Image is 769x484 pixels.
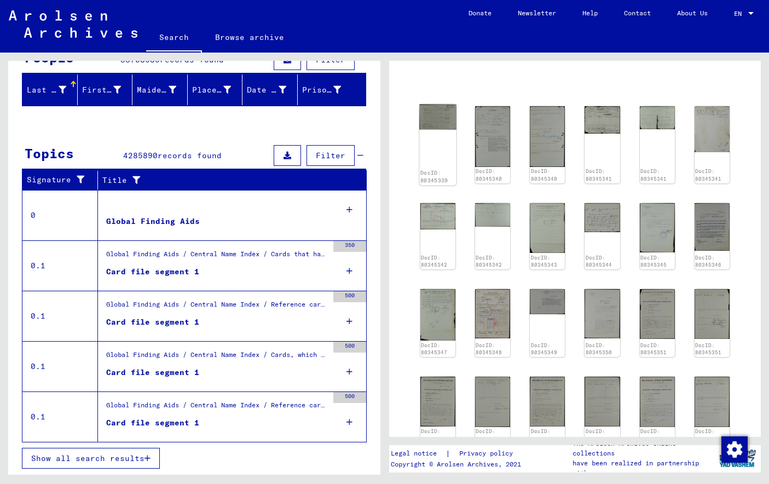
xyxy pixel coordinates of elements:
[573,458,714,478] p: have been realized in partnership with
[316,55,345,65] span: Filter
[123,151,158,160] span: 4285890
[307,145,355,166] button: Filter
[475,203,510,227] img: 002.jpg
[106,400,328,416] div: Global Finding Aids / Central Name Index / Reference cards phonetically ordered, which could not ...
[137,81,190,99] div: Maiden Name
[640,255,667,268] a: DocID: 80345345
[391,448,526,459] div: |
[106,216,200,227] div: Global Finding Aids
[316,151,345,160] span: Filter
[420,203,455,229] img: 001.jpg
[531,428,557,442] a: DocID: 80345353
[475,377,510,427] img: 002.jpg
[120,55,160,65] span: 33708586
[25,143,74,163] div: Topics
[640,342,667,356] a: DocID: 80345351
[530,106,565,167] img: 002.jpg
[721,436,748,463] img: Change consent
[585,106,620,134] img: 001.jpg
[22,341,98,391] td: 0.1
[640,377,675,427] img: 001.jpg
[695,255,721,268] a: DocID: 80345346
[158,151,222,160] span: records found
[333,241,366,252] div: 350
[530,289,565,314] img: 001.jpg
[302,81,355,99] div: Prisoner #
[22,391,98,442] td: 0.1
[333,342,366,353] div: 500
[476,342,502,356] a: DocID: 80345348
[585,203,620,232] img: 001.jpg
[586,255,612,268] a: DocID: 80345344
[22,240,98,291] td: 0.1
[531,255,557,268] a: DocID: 80345343
[9,10,137,38] img: Arolsen_neg.svg
[695,106,730,152] img: 003.jpg
[192,81,245,99] div: Place of Birth
[531,342,557,356] a: DocID: 80345349
[247,84,286,96] div: Date of Birth
[188,74,243,105] mat-header-cell: Place of Birth
[420,377,455,427] img: 001.jpg
[420,170,448,184] a: DocID: 80345339
[106,367,199,378] div: Card file segment 1
[298,74,366,105] mat-header-cell: Prisoner #
[585,377,620,426] img: 002.jpg
[192,84,232,96] div: Place of Birth
[137,84,176,96] div: Maiden Name
[302,84,342,96] div: Prisoner #
[586,168,612,182] a: DocID: 80345341
[586,342,612,356] a: DocID: 80345350
[476,255,502,268] a: DocID: 80345342
[475,106,510,167] img: 001.jpg
[421,255,447,268] a: DocID: 80345342
[391,448,446,459] a: Legal notice
[476,168,502,182] a: DocID: 80345340
[573,439,714,458] p: The Arolsen Archives online collections
[106,266,199,278] div: Card file segment 1
[640,106,675,129] img: 002.jpg
[391,459,526,469] p: Copyright © Arolsen Archives, 2021
[695,168,721,182] a: DocID: 80345341
[421,342,447,356] a: DocID: 80345347
[27,171,100,189] div: Signature
[102,175,345,186] div: Title
[640,428,667,442] a: DocID: 80345354
[695,428,721,442] a: DocID: 80345354
[531,168,557,182] a: DocID: 80345340
[22,291,98,341] td: 0.1
[106,316,199,328] div: Card file segment 1
[585,289,620,338] img: 001.jpg
[476,428,502,442] a: DocID: 80345352
[421,428,447,442] a: DocID: 80345352
[31,453,144,463] span: Show all search results
[695,342,721,356] a: DocID: 80345351
[102,171,356,189] div: Title
[22,74,78,105] mat-header-cell: Last Name
[202,24,297,50] a: Browse archive
[333,291,366,302] div: 500
[146,24,202,53] a: Search
[734,10,746,18] span: EN
[475,289,510,338] img: 001.jpg
[106,249,328,264] div: Global Finding Aids / Central Name Index / Cards that have been scanned during first sequential m...
[640,203,675,252] img: 001.jpg
[27,81,80,99] div: Last Name
[695,289,730,338] img: 002.jpg
[530,377,565,426] img: 001.jpg
[695,203,730,251] img: 001.jpg
[695,377,730,427] img: 002.jpg
[450,448,526,459] a: Privacy policy
[717,445,758,472] img: yv_logo.png
[132,74,188,105] mat-header-cell: Maiden Name
[82,81,135,99] div: First Name
[22,448,160,469] button: Show all search results
[82,84,122,96] div: First Name
[160,55,224,65] span: records found
[78,74,133,105] mat-header-cell: First Name
[106,299,328,315] div: Global Finding Aids / Central Name Index / Reference cards and originals, which have been discove...
[640,289,675,339] img: 001.jpg
[106,417,199,429] div: Card file segment 1
[27,84,66,96] div: Last Name
[586,428,612,442] a: DocID: 80345353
